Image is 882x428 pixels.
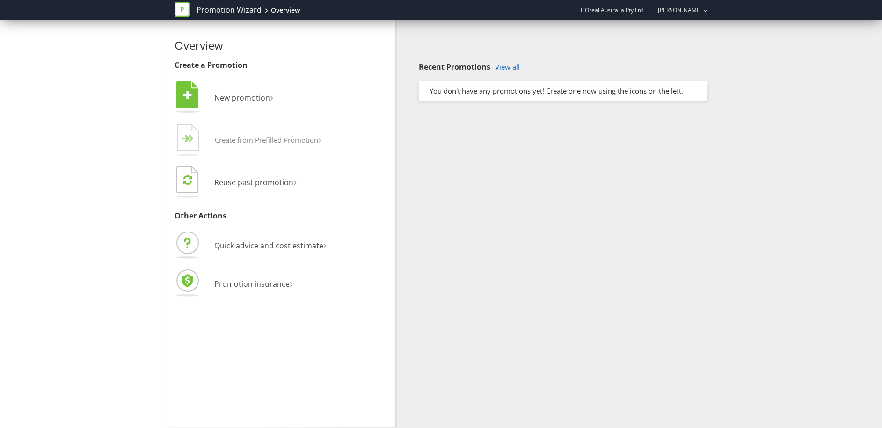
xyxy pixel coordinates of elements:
[423,86,704,96] div: You don't have any promotions yet! Create one now using the icons on the left.
[214,177,293,188] span: Reuse past promotion
[183,90,192,101] tspan: 
[175,39,389,51] h2: Overview
[197,5,262,15] a: Promotion Wizard
[419,62,490,72] span: Recent Promotions
[649,6,702,14] a: [PERSON_NAME]
[214,279,290,289] span: Promotion insurance
[175,122,322,160] button: Create from Prefilled Promotion›
[318,132,321,146] span: ›
[175,279,293,289] a: Promotion insurance›
[495,63,520,71] a: View all
[175,240,327,251] a: Quick advice and cost estimate›
[270,89,273,104] span: ›
[215,135,318,145] span: Create from Prefilled Promotion
[323,237,327,252] span: ›
[293,174,297,189] span: ›
[175,61,389,70] h3: Create a Promotion
[581,6,643,14] span: L'Oreal Australia Pty Ltd
[214,240,323,251] span: Quick advice and cost estimate
[175,212,389,220] h3: Other Actions
[271,6,300,15] div: Overview
[183,174,192,185] tspan: 
[188,134,194,143] tspan: 
[214,93,270,103] span: New promotion
[290,275,293,290] span: ›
